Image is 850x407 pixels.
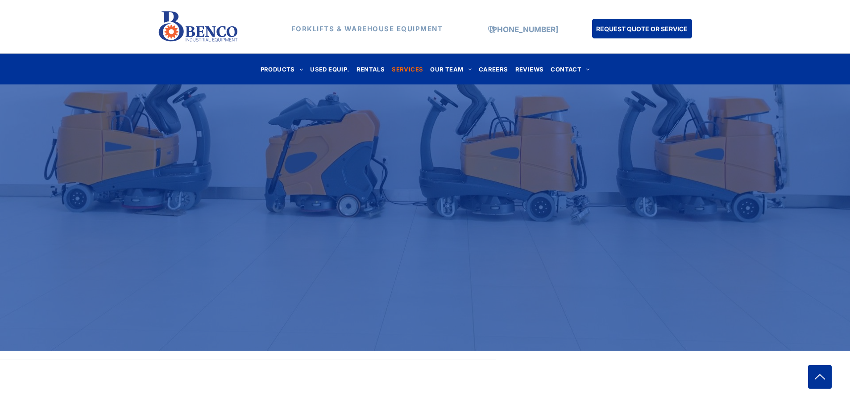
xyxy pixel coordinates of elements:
strong: FORKLIFTS & WAREHOUSE EQUIPMENT [291,25,443,33]
a: PRODUCTS [257,63,307,75]
a: REQUEST QUOTE OR SERVICE [592,19,692,38]
a: USED EQUIP. [307,63,352,75]
a: CONTACT [547,63,593,75]
span: REQUEST QUOTE OR SERVICE [596,21,688,37]
a: CAREERS [475,63,512,75]
a: OUR TEAM [427,63,475,75]
a: REVIEWS [512,63,547,75]
a: [PHONE_NUMBER] [489,25,558,34]
a: RENTALS [353,63,389,75]
a: SERVICES [388,63,427,75]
